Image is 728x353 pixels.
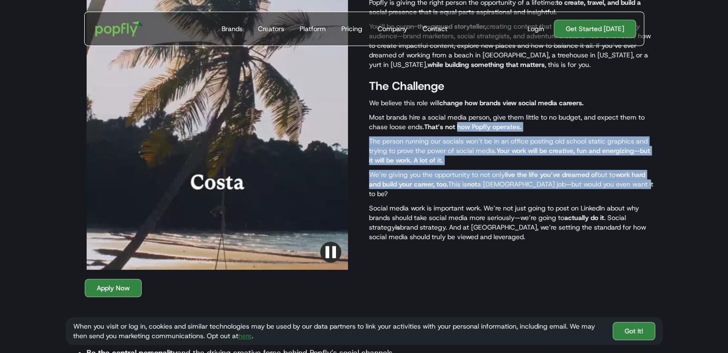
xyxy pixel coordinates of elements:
[467,180,477,188] strong: not
[320,242,341,263] img: Pause video
[369,146,650,165] strong: Your work will be creative, fun and energizing—but it will be work. A lot of it.
[369,170,653,199] p: We’re giving you the opportunity to not only but to This is a [DEMOGRAPHIC_DATA] job—but would yo...
[378,24,407,33] div: Company
[218,12,246,45] a: Brands
[419,12,451,45] a: Contact
[564,213,604,222] strong: actually do it
[222,24,243,33] div: Brands
[258,24,284,33] div: Creators
[369,203,653,242] p: Social media work is important work. We’re not just going to post on LinkedIn about why brands sh...
[369,136,653,165] p: The person running our socials won’t be in an office posting old school static graphics and tryin...
[505,170,597,179] strong: live the life you’ve dreamed of
[300,24,326,33] div: Platform
[395,223,400,232] strong: is
[439,99,583,107] strong: change how brands view social media careers.
[524,24,548,33] a: Login
[337,12,366,45] a: Pricing
[254,12,288,45] a: Creators
[369,98,653,108] p: We believe this role will
[75,297,525,309] p: ‍
[369,112,653,132] p: Most brands hire a social media person, give them little to no budget, and expect them to chase l...
[341,24,362,33] div: Pricing
[374,12,411,45] a: Company
[369,78,444,94] strong: The Challenge
[238,331,252,340] a: here
[554,20,636,38] a: Get Started [DATE]
[296,12,330,45] a: Platform
[85,279,142,297] a: Apply Now
[427,60,545,69] strong: while building something that matters
[423,24,448,33] div: Contact
[369,170,645,188] strong: work hard and build your career, too.
[527,24,544,33] div: Login
[89,14,150,43] a: home
[424,122,521,131] strong: That’s not how Popfly operates.
[613,322,655,340] a: Got It!
[73,321,605,341] div: When you visit or log in, cookies and similar technologies may be used by our data partners to li...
